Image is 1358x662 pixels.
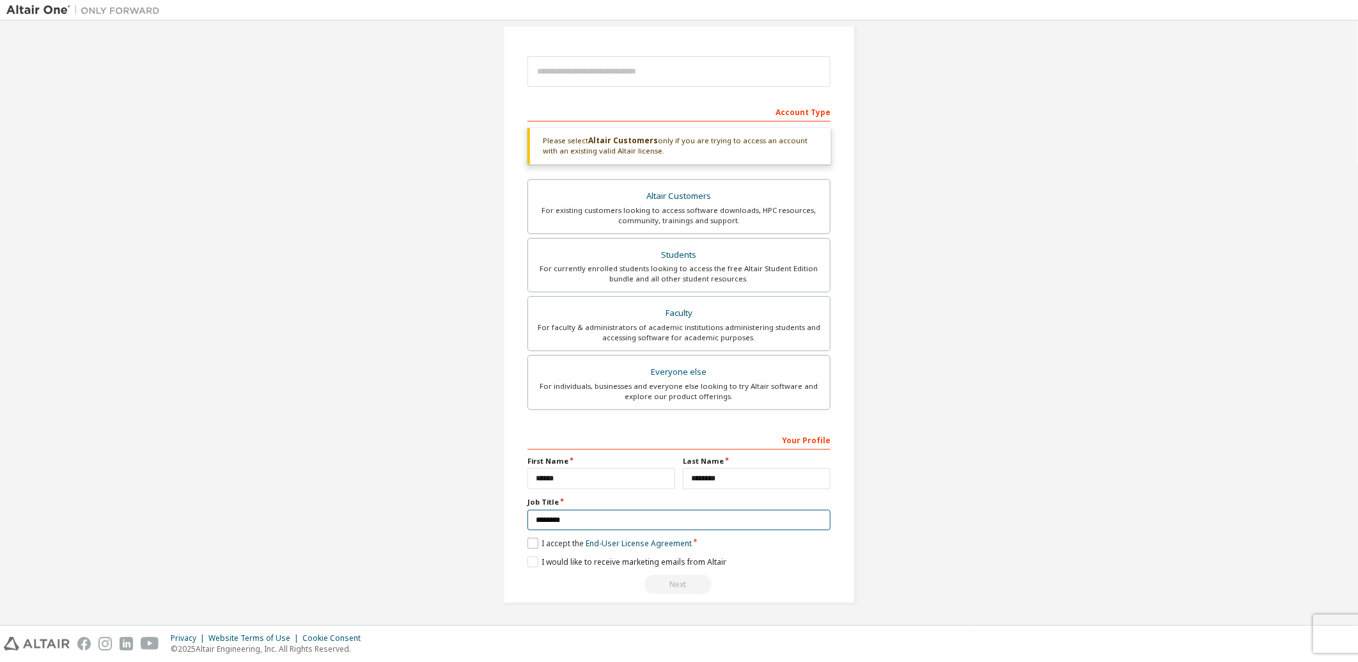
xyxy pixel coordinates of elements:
div: Everyone else [536,363,822,381]
div: Your Profile [527,429,831,450]
div: For individuals, businesses and everyone else looking to try Altair software and explore our prod... [536,381,822,402]
div: Cookie Consent [302,633,368,643]
div: Privacy [171,633,208,643]
label: I accept the [527,538,692,549]
div: For existing customers looking to access software downloads, HPC resources, community, trainings ... [536,205,822,226]
img: instagram.svg [98,637,112,650]
div: Please select only if you are trying to access an account with an existing valid Altair license. [527,128,831,164]
div: Website Terms of Use [208,633,302,643]
img: altair_logo.svg [4,637,70,650]
div: For faculty & administrators of academic institutions administering students and accessing softwa... [536,322,822,343]
img: linkedin.svg [120,637,133,650]
img: youtube.svg [141,637,159,650]
label: Job Title [527,497,831,507]
div: Students [536,246,822,264]
div: Account Type [527,101,831,122]
label: Last Name [683,456,831,466]
label: I would like to receive marketing emails from Altair [527,556,726,567]
p: © 2025 Altair Engineering, Inc. All Rights Reserved. [171,643,368,654]
div: Faculty [536,304,822,322]
div: For currently enrolled students looking to access the free Altair Student Edition bundle and all ... [536,264,822,284]
div: Read and acccept EULA to continue [527,575,831,594]
img: Altair One [6,4,166,17]
div: Altair Customers [536,187,822,205]
img: facebook.svg [77,637,91,650]
b: Altair Customers [588,135,658,146]
label: First Name [527,456,675,466]
a: End-User License Agreement [586,538,692,549]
